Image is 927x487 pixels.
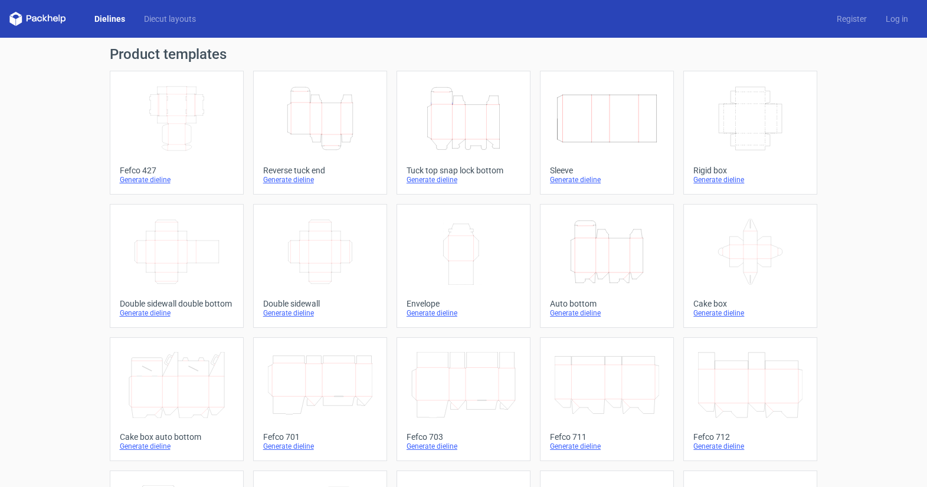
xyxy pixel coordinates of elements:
div: Reverse tuck end [263,166,377,175]
a: Fefco 703Generate dieline [397,337,530,461]
a: Diecut layouts [135,13,205,25]
div: Generate dieline [693,175,807,185]
a: Double sidewallGenerate dieline [253,204,387,328]
a: Log in [876,13,918,25]
div: Fefco 703 [407,432,520,442]
div: Tuck top snap lock bottom [407,166,520,175]
div: Fefco 701 [263,432,377,442]
a: Fefco 711Generate dieline [540,337,674,461]
a: Register [827,13,876,25]
a: Cake box auto bottomGenerate dieline [110,337,244,461]
div: Generate dieline [407,175,520,185]
div: Generate dieline [263,308,377,318]
div: Double sidewall [263,299,377,308]
div: Fefco 712 [693,432,807,442]
div: Cake box [693,299,807,308]
div: Generate dieline [120,442,234,451]
div: Fefco 711 [550,432,664,442]
h1: Product templates [110,47,818,61]
div: Fefco 427 [120,166,234,175]
div: Sleeve [550,166,664,175]
div: Generate dieline [550,175,664,185]
div: Generate dieline [550,442,664,451]
div: Double sidewall double bottom [120,299,234,308]
div: Auto bottom [550,299,664,308]
a: Fefco 712Generate dieline [683,337,817,461]
a: Fefco 701Generate dieline [253,337,387,461]
div: Generate dieline [407,442,520,451]
div: Generate dieline [693,442,807,451]
a: Dielines [85,13,135,25]
a: Fefco 427Generate dieline [110,71,244,195]
a: Auto bottomGenerate dieline [540,204,674,328]
div: Envelope [407,299,520,308]
div: Generate dieline [550,308,664,318]
a: Tuck top snap lock bottomGenerate dieline [397,71,530,195]
div: Generate dieline [693,308,807,318]
a: EnvelopeGenerate dieline [397,204,530,328]
a: Double sidewall double bottomGenerate dieline [110,204,244,328]
a: Reverse tuck endGenerate dieline [253,71,387,195]
div: Generate dieline [407,308,520,318]
a: Cake boxGenerate dieline [683,204,817,328]
div: Generate dieline [263,442,377,451]
div: Generate dieline [120,308,234,318]
div: Rigid box [693,166,807,175]
div: Cake box auto bottom [120,432,234,442]
a: SleeveGenerate dieline [540,71,674,195]
div: Generate dieline [263,175,377,185]
div: Generate dieline [120,175,234,185]
a: Rigid boxGenerate dieline [683,71,817,195]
